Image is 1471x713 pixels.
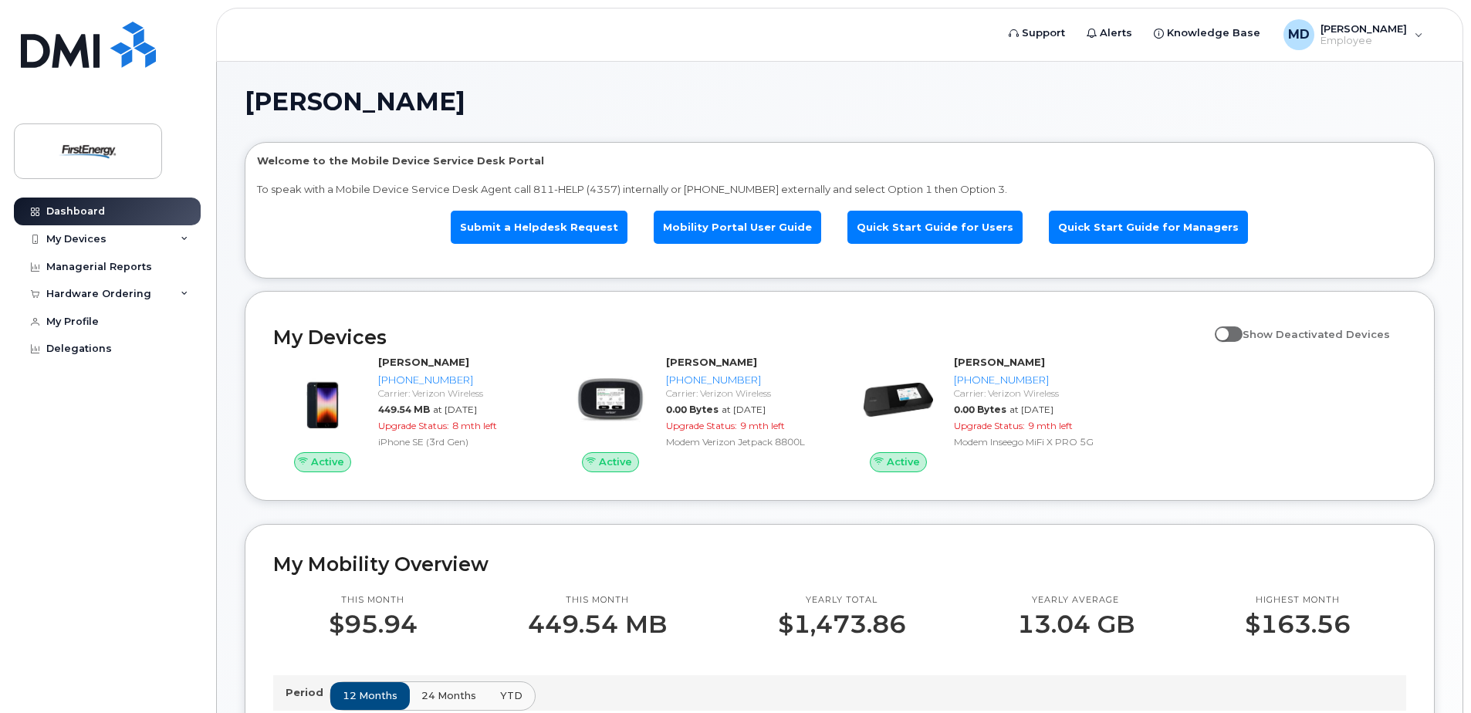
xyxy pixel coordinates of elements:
[954,435,1112,448] div: Modem Inseego MiFi X PRO 5G
[329,610,418,638] p: $95.94
[573,363,648,437] img: image20231002-3703462-zs44o9.jpeg
[378,420,449,431] span: Upgrade Status:
[561,355,830,472] a: Active[PERSON_NAME][PHONE_NUMBER]Carrier: Verizon Wireless0.00 Bytesat [DATE]Upgrade Status:9 mth...
[1215,319,1227,332] input: Show Deactivated Devices
[273,326,1207,349] h2: My Devices
[273,355,543,472] a: Active[PERSON_NAME][PHONE_NUMBER]Carrier: Verizon Wireless449.54 MBat [DATE]Upgrade Status:8 mth ...
[740,420,785,431] span: 9 mth left
[666,420,737,431] span: Upgrade Status:
[666,373,824,387] div: [PHONE_NUMBER]
[311,454,344,469] span: Active
[666,356,757,368] strong: [PERSON_NAME]
[1243,328,1390,340] span: Show Deactivated Devices
[1404,646,1459,701] iframe: Messenger Launcher
[257,154,1422,168] p: Welcome to the Mobile Device Service Desk Portal
[861,363,935,437] img: image20231002-3703462-1820iw.jpeg
[666,404,719,415] span: 0.00 Bytes
[378,373,536,387] div: [PHONE_NUMBER]
[954,387,1112,400] div: Carrier: Verizon Wireless
[378,404,430,415] span: 449.54 MB
[273,552,1406,576] h2: My Mobility Overview
[1017,594,1135,607] p: Yearly average
[1017,610,1135,638] p: 13.04 GB
[1049,211,1248,244] a: Quick Start Guide for Managers
[666,435,824,448] div: Modem Verizon Jetpack 8800L
[1245,610,1351,638] p: $163.56
[329,594,418,607] p: This month
[654,211,821,244] a: Mobility Portal User Guide
[452,420,497,431] span: 8 mth left
[257,182,1422,197] p: To speak with a Mobile Device Service Desk Agent call 811-HELP (4357) internally or [PHONE_NUMBER...
[528,594,667,607] p: This month
[954,404,1006,415] span: 0.00 Bytes
[245,90,465,113] span: [PERSON_NAME]
[500,688,522,703] span: YTD
[722,404,766,415] span: at [DATE]
[954,420,1025,431] span: Upgrade Status:
[954,373,1112,387] div: [PHONE_NUMBER]
[849,355,1118,472] a: Active[PERSON_NAME][PHONE_NUMBER]Carrier: Verizon Wireless0.00 Bytesat [DATE]Upgrade Status:9 mth...
[433,404,477,415] span: at [DATE]
[451,211,627,244] a: Submit a Helpdesk Request
[286,685,330,700] p: Period
[887,454,920,469] span: Active
[1028,420,1073,431] span: 9 mth left
[954,356,1045,368] strong: [PERSON_NAME]
[421,688,476,703] span: 24 months
[666,387,824,400] div: Carrier: Verizon Wireless
[286,363,360,437] img: image20231002-3703462-1angbar.jpeg
[528,610,667,638] p: 449.54 MB
[847,211,1023,244] a: Quick Start Guide for Users
[778,594,906,607] p: Yearly total
[599,454,632,469] span: Active
[378,387,536,400] div: Carrier: Verizon Wireless
[1245,594,1351,607] p: Highest month
[1009,404,1053,415] span: at [DATE]
[378,356,469,368] strong: [PERSON_NAME]
[778,610,906,638] p: $1,473.86
[378,435,536,448] div: iPhone SE (3rd Gen)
